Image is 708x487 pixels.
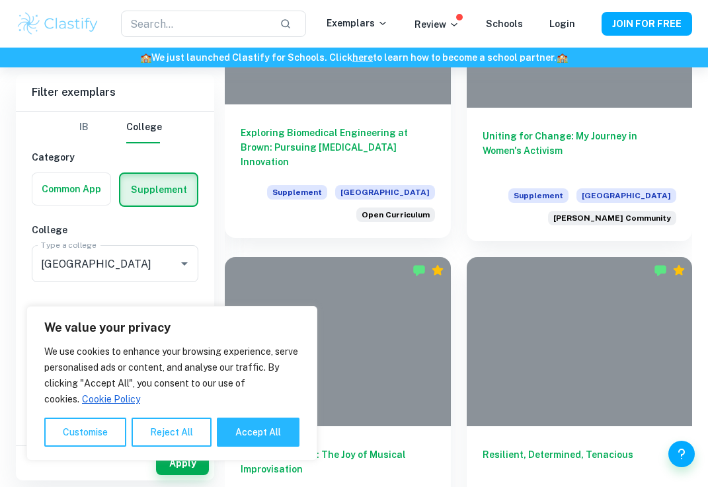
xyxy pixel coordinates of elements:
button: Common App [32,173,110,205]
button: JOIN FOR FREE [602,12,692,36]
div: Premium [672,264,686,277]
img: Marked [654,264,667,277]
label: Type a college [41,239,96,250]
div: Brown's Open Curriculum allows students to explore broadly while also diving deeply into their ac... [356,207,435,222]
span: [PERSON_NAME] Community [553,212,671,224]
p: We value your privacy [44,320,299,336]
span: [GEOGRAPHIC_DATA] [576,188,676,203]
h6: Prompt [32,303,198,318]
h6: We just launched Clastify for Schools. Click to learn how to become a school partner. [3,50,705,65]
span: 🏫 [140,52,151,63]
p: Exemplars [327,16,388,30]
h6: Filter exemplars [16,74,214,111]
span: Supplement [508,188,569,203]
span: Supplement [267,185,327,200]
input: Search... [121,11,269,37]
a: here [352,52,373,63]
span: 🏫 [557,52,568,63]
h6: Category [32,150,198,165]
h6: College [32,223,198,237]
h6: Uniting for Change: My Journey in Women's Activism [483,129,677,172]
a: Schools [486,19,523,29]
p: We use cookies to enhance your browsing experience, serve personalised ads or content, and analys... [44,344,299,407]
button: Open [175,254,194,273]
span: [GEOGRAPHIC_DATA] [335,185,435,200]
div: Filter type choice [68,112,162,143]
img: Marked [413,264,426,277]
a: Login [549,19,575,29]
button: Apply [156,451,209,475]
button: Reject All [132,418,212,447]
button: Customise [44,418,126,447]
p: Review [414,17,459,32]
div: Premium [431,264,444,277]
img: Clastify logo [16,11,100,37]
button: Help and Feedback [668,441,695,467]
span: Open Curriculum [362,209,430,221]
h6: Exploring Biomedical Engineering at Brown: Pursuing [MEDICAL_DATA] Innovation [241,126,435,169]
div: We value your privacy [26,306,317,461]
button: Supplement [120,174,197,206]
button: IB [68,112,100,143]
button: College [126,112,162,143]
button: Accept All [217,418,299,447]
div: Students entering Brown often find that making their home on College Hill naturally invites refle... [548,211,676,225]
a: Cookie Policy [81,393,141,405]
